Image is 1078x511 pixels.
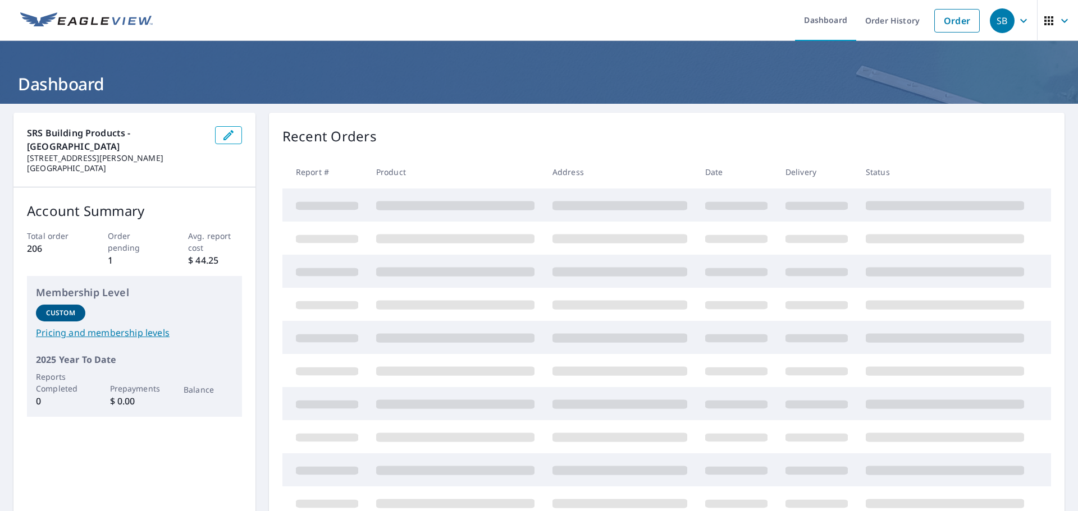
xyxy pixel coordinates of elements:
th: Report # [282,155,367,188]
p: Recent Orders [282,126,377,146]
img: EV Logo [20,12,153,29]
p: Avg. report cost [188,230,242,254]
p: Reports Completed [36,371,85,394]
p: 1 [108,254,162,267]
p: Balance [184,384,233,395]
p: [STREET_ADDRESS][PERSON_NAME] [27,153,206,163]
h1: Dashboard [13,72,1065,95]
a: Order [934,9,980,33]
th: Status [857,155,1033,188]
p: $ 44.25 [188,254,242,267]
p: 206 [27,242,81,255]
p: SRS Building Products - [GEOGRAPHIC_DATA] [27,126,206,153]
p: Account Summary [27,201,242,221]
div: SB [990,8,1015,33]
p: Order pending [108,230,162,254]
p: $ 0.00 [110,394,159,408]
th: Product [367,155,543,188]
p: Membership Level [36,285,233,300]
a: Pricing and membership levels [36,326,233,339]
p: 2025 Year To Date [36,353,233,366]
p: Custom [46,308,75,318]
p: Total order [27,230,81,242]
p: 0 [36,394,85,408]
th: Date [696,155,776,188]
p: Prepayments [110,383,159,394]
p: [GEOGRAPHIC_DATA] [27,163,206,173]
th: Delivery [776,155,857,188]
th: Address [543,155,696,188]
